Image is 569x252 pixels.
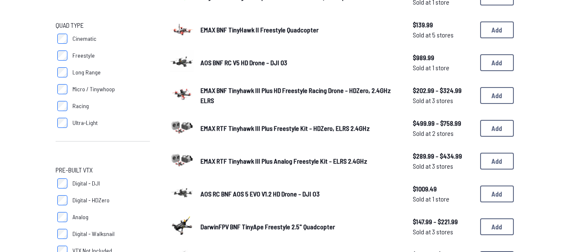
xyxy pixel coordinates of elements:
span: EMAX BNF TinyHawk II Freestyle Quadcopter [200,26,318,34]
span: $289.99 - $434.99 [413,151,473,161]
button: Add [480,218,514,235]
a: image [170,82,194,109]
a: image [170,148,194,174]
span: Digital - Walksnail [72,230,115,238]
a: image [170,115,194,141]
button: Add [480,153,514,170]
span: $989.99 [413,53,473,63]
span: $139.99 [413,20,473,30]
input: Racing [57,101,67,111]
a: image [170,50,194,76]
span: Quad Type [56,20,84,30]
button: Add [480,186,514,202]
span: AOS RC BNF AOS 5 EVO V1.2 HD Drone - DJI O3 [200,190,320,198]
a: image [170,181,194,207]
a: AOS RC BNF AOS 5 EVO V1.2 HD Drone - DJI O3 [200,189,399,199]
span: $1009.49 [413,184,473,194]
input: Digital - HDZero [57,195,67,205]
span: Long Range [72,68,101,77]
input: Digital - Walksnail [57,229,67,239]
span: Sold at 3 stores [413,161,473,171]
span: Cinematic [72,34,96,43]
span: Pre-Built VTX [56,165,93,175]
input: Digital - DJI [57,178,67,188]
span: Sold at 3 stores [413,227,473,237]
img: image [170,82,194,106]
span: DarwinFPV BNF TinyApe Freestyle 2.5" Quadcopter [200,223,335,231]
img: image [170,148,194,172]
span: Sold at 3 stores [413,95,473,106]
img: image [170,115,194,139]
span: $202.99 - $324.99 [413,85,473,95]
button: Add [480,87,514,104]
input: Cinematic [57,34,67,44]
a: EMAX BNF TinyHawk II Freestyle Quadcopter [200,25,399,35]
a: image [170,17,194,43]
input: Micro / Tinywhoop [57,84,67,94]
input: Long Range [57,67,67,77]
span: Sold at 1 store [413,63,473,73]
img: image [170,181,194,204]
span: Sold at 1 store [413,194,473,204]
a: image [170,214,194,240]
a: EMAX RTF Tinyhawk III Plus Analog Freestyle Kit - ELRS 2.4GHz [200,156,399,166]
span: Ultra-Light [72,119,98,127]
span: Sold at 2 stores [413,128,473,138]
span: EMAX RTF Tinyhawk III Plus Freestyle Kit - HDZero, ELRS 2.4GHz [200,124,370,132]
span: Digital - HDZero [72,196,110,204]
span: Analog [72,213,88,221]
span: $499.99 - $758.99 [413,118,473,128]
span: Sold at 5 stores [413,30,473,40]
button: Add [480,120,514,137]
img: image [170,17,194,40]
span: Racing [72,102,89,110]
a: EMAX BNF Tinyhawk III Plus HD Freestyle Racing Drone - HDZero, 2.4GHz ELRS [200,85,399,106]
img: image [170,214,194,237]
a: DarwinFPV BNF TinyApe Freestyle 2.5" Quadcopter [200,222,399,232]
button: Add [480,21,514,38]
span: EMAX RTF Tinyhawk III Plus Analog Freestyle Kit - ELRS 2.4GHz [200,157,367,165]
span: EMAX BNF Tinyhawk III Plus HD Freestyle Racing Drone - HDZero, 2.4GHz ELRS [200,86,391,104]
a: AOS BNF RC V5 HD Drone - DJI 03 [200,58,399,68]
a: EMAX RTF Tinyhawk III Plus Freestyle Kit - HDZero, ELRS 2.4GHz [200,123,399,133]
span: Digital - DJI [72,179,100,188]
span: Micro / Tinywhoop [72,85,115,93]
button: Add [480,54,514,71]
span: Freestyle [72,51,95,60]
input: Freestyle [57,50,67,61]
span: AOS BNF RC V5 HD Drone - DJI 03 [200,58,287,66]
img: image [170,50,194,73]
span: $147.99 - $221.99 [413,217,473,227]
input: Analog [57,212,67,222]
input: Ultra-Light [57,118,67,128]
